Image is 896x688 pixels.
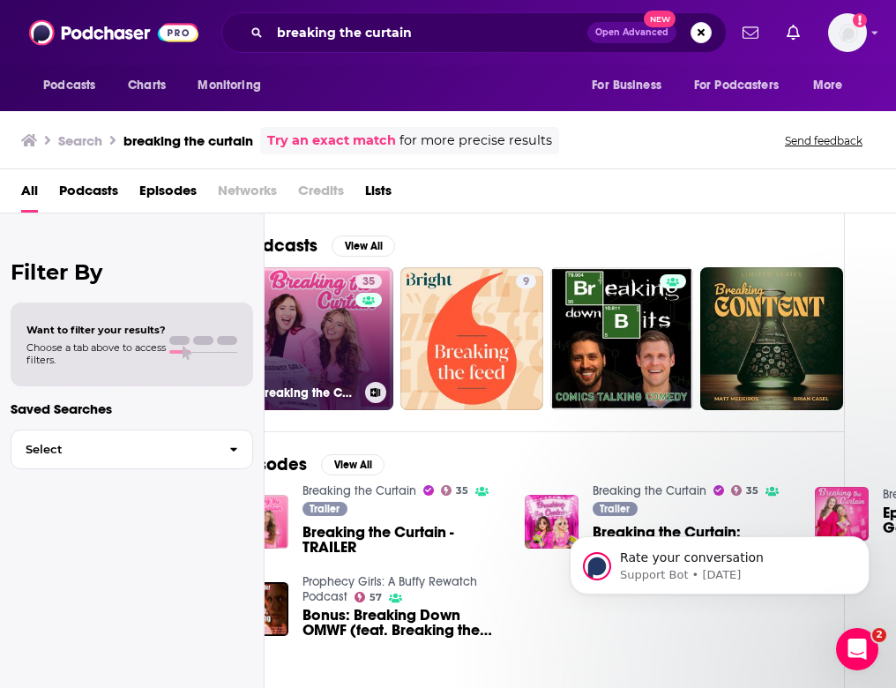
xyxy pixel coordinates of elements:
[26,110,326,168] div: message notification from Support Bot, 6w ago. Rate your conversation
[11,259,253,285] h2: Filter By
[11,400,253,417] p: Saved Searches
[400,267,543,410] a: 9
[11,430,253,469] button: Select
[872,628,886,642] span: 2
[302,574,477,604] a: Prophecy Girls: A Buffy Rewatch Podcast
[40,126,68,154] img: Profile image for Support Bot
[801,69,865,102] button: open menu
[26,341,166,366] span: Choose a tab above to access filters.
[595,28,668,37] span: Open Advanced
[399,131,552,151] span: for more precise results
[780,18,807,48] a: Show notifications dropdown
[59,176,118,213] a: Podcasts
[242,235,317,257] h2: Podcasts
[362,273,375,291] span: 35
[355,592,383,602] a: 57
[735,18,765,48] a: Show notifications dropdown
[302,525,504,555] a: Breaking the Curtain - TRAILER
[813,73,843,98] span: More
[828,13,867,52] span: Logged in as RP_publicity
[250,267,393,410] a: 35Breaking the Curtain
[139,176,197,213] a: Episodes
[29,16,198,49] img: Podchaser - Follow, Share and Rate Podcasts
[198,73,260,98] span: Monitoring
[579,69,683,102] button: open menu
[836,628,878,670] iframe: Intercom live chat
[355,274,382,288] a: 35
[644,11,676,27] span: New
[43,73,95,98] span: Podcasts
[128,73,166,98] span: Charts
[365,176,392,213] a: Lists
[516,274,536,288] a: 9
[270,19,587,47] input: Search podcasts, credits, & more...
[235,453,385,475] a: EpisodesView All
[441,485,469,496] a: 35
[31,69,118,102] button: open menu
[235,453,307,475] h2: Episodes
[242,235,395,257] a: PodcastsView All
[185,69,283,102] button: open menu
[77,124,220,138] span: Rate your conversation
[302,608,504,638] a: Bonus: Breaking Down OMWF (feat. Breaking the Curtain)
[302,483,416,498] a: Breaking the Curtain
[298,176,344,213] span: Credits
[58,132,102,149] h3: Search
[267,131,396,151] a: Try an exact match
[77,141,304,157] p: Message from Support Bot, sent 6w ago
[780,133,868,148] button: Send feedback
[310,504,340,514] span: Trailer
[828,13,867,52] img: User Profile
[587,22,676,43] button: Open AdvancedNew
[258,385,358,400] h3: Breaking the Curtain
[218,176,277,213] span: Networks
[370,594,382,602] span: 57
[26,324,166,336] span: Want to filter your results?
[523,273,529,291] span: 9
[221,12,727,53] div: Search podcasts, credits, & more...
[332,236,395,257] button: View All
[21,176,38,213] a: All
[321,454,385,475] button: View All
[683,69,804,102] button: open menu
[853,13,867,27] svg: Add a profile image
[456,487,468,495] span: 35
[525,495,579,549] img: Breaking the Curtain: TRAILER
[116,69,176,102] a: Charts
[543,426,896,623] iframe: Intercom notifications message
[828,13,867,52] button: Show profile menu
[592,73,661,98] span: For Business
[11,444,215,455] span: Select
[123,132,253,149] h3: breaking the curtain
[694,73,779,98] span: For Podcasters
